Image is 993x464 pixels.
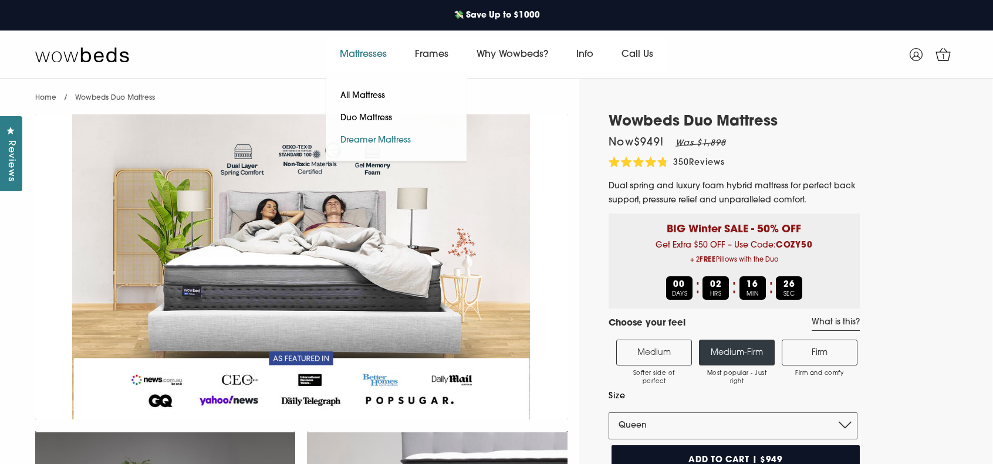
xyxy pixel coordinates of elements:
a: Frames [401,38,462,71]
a: Why Wowbeds? [462,38,562,71]
label: Size [609,389,857,404]
label: Firm [782,340,857,365]
div: HRS [702,276,729,300]
span: 1 [938,52,950,63]
span: Softer side of perfect [623,370,685,386]
span: Now $949 ! [609,138,664,148]
h4: Choose your feel [609,317,685,331]
nav: breadcrumbs [35,79,155,109]
div: DAYS [666,276,693,300]
a: Call Us [607,38,667,71]
a: Home [35,94,56,101]
a: Dreamer Mattress [326,130,425,152]
a: Mattresses [326,38,401,71]
a: All Mattress [326,85,400,107]
b: 02 [710,280,722,289]
b: 16 [747,280,758,289]
div: MIN [739,276,766,300]
label: Medium [616,340,692,365]
img: Wow Beds Logo [35,46,129,63]
span: / [64,94,67,101]
b: 26 [783,280,795,289]
div: 350Reviews [609,157,725,170]
span: Get Extra $50 OFF – Use Code: [617,241,851,267]
span: Reviews [3,140,18,182]
p: BIG Winter SALE - 50% OFF [617,214,851,238]
span: Wowbeds Duo Mattress [75,94,155,101]
span: Most popular - Just right [705,370,768,386]
b: 00 [673,280,685,289]
span: Firm and comfy [788,370,851,378]
a: 💸 Save Up to $1000 [448,4,546,28]
a: What is this? [812,317,860,331]
b: COZY50 [776,241,813,250]
h1: Wowbeds Duo Mattress [609,114,860,131]
span: Reviews [689,158,725,167]
span: 350 [673,158,689,167]
a: Info [562,38,607,71]
span: Dual spring and luxury foam hybrid mattress for perfect back support, pressure relief and unparal... [609,182,856,205]
b: FREE [700,257,716,263]
label: Medium-Firm [699,340,775,365]
a: 1 [928,40,958,69]
span: + 2 Pillows with the Duo [617,253,851,267]
a: Duo Mattress [326,107,407,130]
em: Was $1,898 [675,139,726,148]
div: SEC [776,276,802,300]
